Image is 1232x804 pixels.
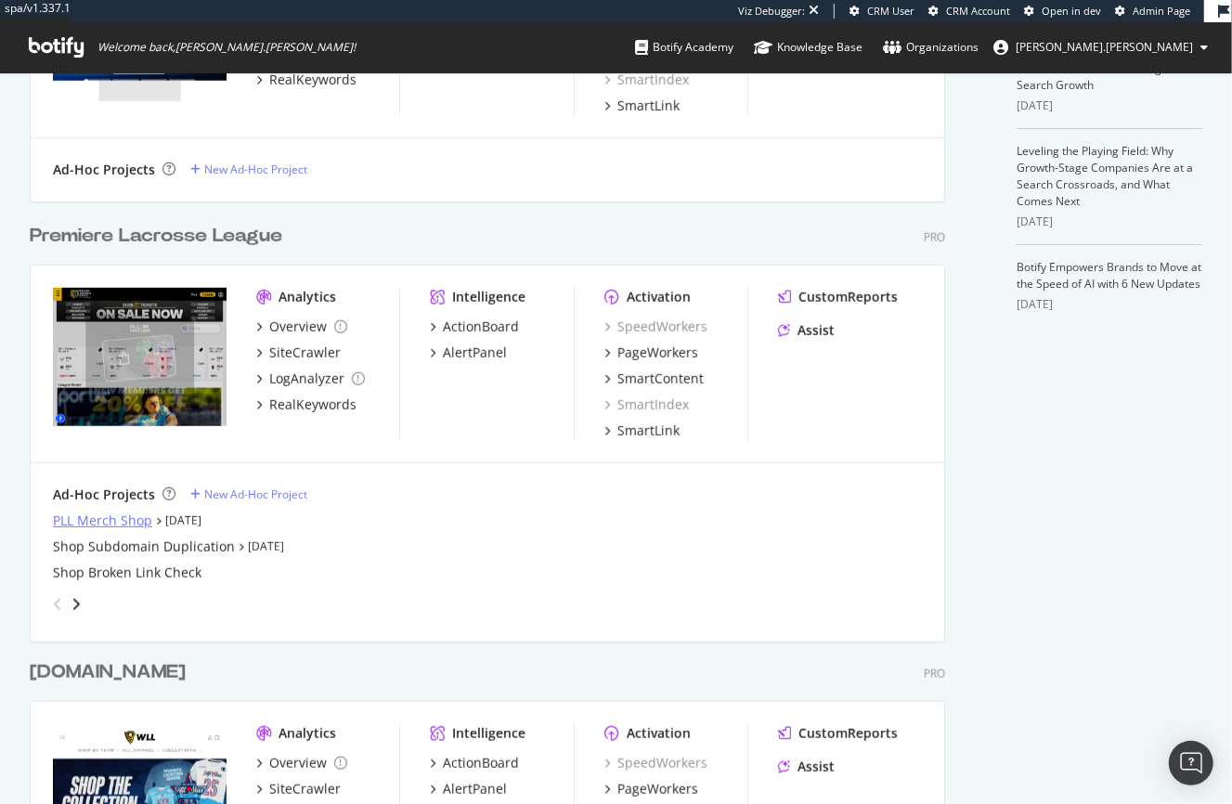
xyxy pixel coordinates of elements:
[30,659,186,686] div: [DOMAIN_NAME]
[1017,97,1202,114] div: [DATE]
[798,321,835,340] div: Assist
[798,724,898,743] div: CustomReports
[190,162,307,177] a: New Ad-Hoc Project
[430,318,519,336] a: ActionBoard
[798,288,898,306] div: CustomReports
[924,229,945,245] div: Pro
[635,22,733,72] a: Botify Academy
[778,724,898,743] a: CustomReports
[256,318,347,336] a: Overview
[443,344,507,362] div: AlertPanel
[269,780,341,798] div: SiteCrawler
[1115,4,1190,19] a: Admin Page
[754,38,862,57] div: Knowledge Base
[604,754,707,772] a: SpeedWorkers
[256,754,347,772] a: Overview
[754,22,862,72] a: Knowledge Base
[279,288,336,306] div: Analytics
[53,288,227,427] img: premierlacrosseleague.com
[604,780,698,798] a: PageWorkers
[1017,44,1194,93] a: Why Mid-Sized Brands Should Use IndexNow to Accelerate Organic Search Growth
[798,758,835,776] div: Assist
[279,724,336,743] div: Analytics
[97,40,356,55] span: Welcome back, [PERSON_NAME].[PERSON_NAME] !
[452,724,525,743] div: Intelligence
[256,344,341,362] a: SiteCrawler
[604,318,707,336] a: SpeedWorkers
[165,512,201,528] a: [DATE]
[30,223,290,250] a: Premiere Lacrosse League
[443,780,507,798] div: AlertPanel
[1169,741,1213,785] div: Open Intercom Messenger
[430,344,507,362] a: AlertPanel
[604,71,689,89] a: SmartIndex
[269,71,357,89] div: RealKeywords
[778,321,835,340] a: Assist
[256,396,357,414] a: RealKeywords
[1042,4,1101,18] span: Open in dev
[45,590,70,619] div: angle-left
[269,344,341,362] div: SiteCrawler
[617,344,698,362] div: PageWorkers
[53,161,155,179] div: Ad-Hoc Projects
[883,38,979,57] div: Organizations
[269,754,327,772] div: Overview
[778,288,898,306] a: CustomReports
[617,421,680,440] div: SmartLink
[1017,143,1193,209] a: Leveling the Playing Field: Why Growth-Stage Companies Are at a Search Crossroads, and What Comes...
[452,288,525,306] div: Intelligence
[1133,4,1190,18] span: Admin Page
[627,724,691,743] div: Activation
[883,22,979,72] a: Organizations
[617,97,680,115] div: SmartLink
[443,318,519,336] div: ActionBoard
[256,780,341,798] a: SiteCrawler
[867,4,914,18] span: CRM User
[248,538,284,554] a: [DATE]
[928,4,1010,19] a: CRM Account
[430,754,519,772] a: ActionBoard
[430,780,507,798] a: AlertPanel
[627,288,691,306] div: Activation
[53,512,152,530] a: PLL Merch Shop
[53,538,235,556] a: Shop Subdomain Duplication
[204,162,307,177] div: New Ad-Hoc Project
[1017,296,1202,313] div: [DATE]
[778,758,835,776] a: Assist
[604,344,698,362] a: PageWorkers
[617,370,704,388] div: SmartContent
[190,486,307,502] a: New Ad-Hoc Project
[256,370,365,388] a: LogAnalyzer
[53,486,155,504] div: Ad-Hoc Projects
[1024,4,1101,19] a: Open in dev
[269,318,327,336] div: Overview
[604,97,680,115] a: SmartLink
[635,38,733,57] div: Botify Academy
[604,396,689,414] a: SmartIndex
[604,421,680,440] a: SmartLink
[443,754,519,772] div: ActionBoard
[849,4,914,19] a: CRM User
[53,564,201,582] a: Shop Broken Link Check
[30,223,282,250] div: Premiere Lacrosse League
[256,71,357,89] a: RealKeywords
[1016,39,1193,55] span: colin.reid
[204,486,307,502] div: New Ad-Hoc Project
[1017,259,1201,292] a: Botify Empowers Brands to Move at the Speed of AI with 6 New Updates
[979,32,1223,62] button: [PERSON_NAME].[PERSON_NAME]
[269,396,357,414] div: RealKeywords
[604,370,704,388] a: SmartContent
[30,659,193,686] a: [DOMAIN_NAME]
[738,4,805,19] div: Viz Debugger:
[924,666,945,681] div: Pro
[617,780,698,798] div: PageWorkers
[70,595,83,614] div: angle-right
[1017,214,1202,230] div: [DATE]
